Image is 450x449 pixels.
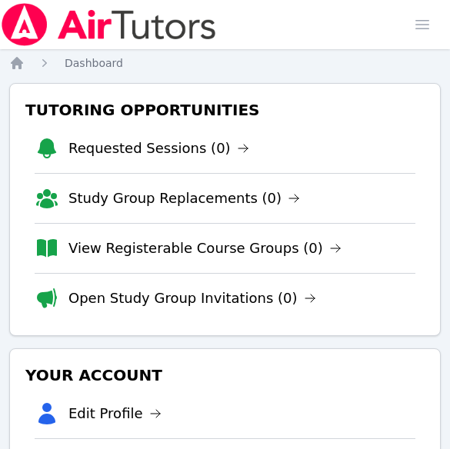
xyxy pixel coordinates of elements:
a: View Registerable Course Groups (0) [68,238,342,259]
h3: Your Account [22,361,428,389]
nav: Breadcrumb [9,55,441,71]
a: Dashboard [65,55,123,71]
a: Edit Profile [68,403,162,424]
a: Requested Sessions (0) [68,138,249,159]
span: Dashboard [65,57,123,69]
h3: Tutoring Opportunities [22,96,428,124]
a: Study Group Replacements (0) [68,188,300,209]
a: Open Study Group Invitations (0) [68,288,316,309]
